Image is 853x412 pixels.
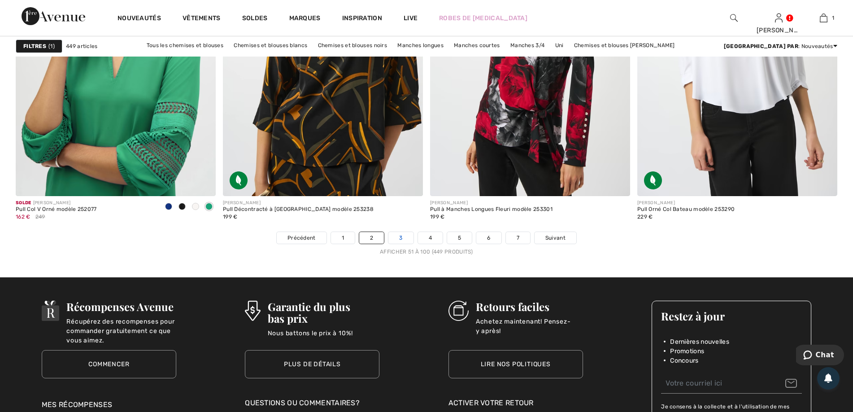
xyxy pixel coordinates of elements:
[637,200,735,206] div: [PERSON_NAME]
[661,373,802,394] input: Votre courriel ici
[66,301,176,312] h3: Récompenses Avenue
[476,301,583,312] h3: Retours faciles
[476,317,583,335] p: Achetez maintenant! Pensez-y après!
[430,214,445,220] span: 199 €
[23,42,46,50] strong: Filtres
[832,14,834,22] span: 1
[404,13,418,23] a: Live
[268,301,380,324] h3: Garantie du plus bas prix
[142,39,228,51] a: Tous les chemises et blouses
[393,39,448,51] a: Manches longues
[223,206,374,213] div: Pull Décontracté à [GEOGRAPHIC_DATA] modèle 253238
[230,171,248,189] img: Tissu écologique
[757,26,801,35] div: [PERSON_NAME]
[670,346,704,356] span: Promotions
[331,232,355,244] a: 1
[277,232,326,244] a: Précédent
[16,200,97,206] div: [PERSON_NAME]
[775,13,783,23] img: Mes infos
[16,206,97,213] div: Pull Col V Orné modèle 252077
[183,14,221,24] a: Vêtements
[223,200,374,206] div: [PERSON_NAME]
[42,350,176,378] a: Commencer
[35,213,45,221] span: 249
[223,214,238,220] span: 199 €
[42,400,113,409] a: Mes récompenses
[242,14,268,24] a: Soldes
[342,14,382,24] span: Inspiration
[202,200,216,215] div: Garden green
[162,200,175,215] div: Royal Sapphire 163
[16,214,30,220] span: 162 €
[670,356,698,365] span: Concours
[439,13,527,23] a: Robes de [MEDICAL_DATA]
[359,232,384,244] a: 2
[245,301,260,321] img: Garantie du plus bas prix
[661,310,802,322] h3: Restez à jour
[16,248,837,256] div: Afficher 51 à 100 (449 produits)
[506,232,530,244] a: 7
[16,200,31,206] span: Solde
[48,42,55,50] span: 1
[16,232,837,256] nav: Page navigation
[506,39,549,51] a: Manches 3/4
[175,200,189,215] div: Black
[801,13,845,23] a: 1
[287,234,316,242] span: Précédent
[229,39,312,51] a: Chemises et blouses blancs
[313,39,392,51] a: Chemises et blouses noirs
[637,206,735,213] div: Pull Orné Col Bateau modèle 253290
[535,232,576,244] a: Suivant
[775,13,783,22] a: Se connecter
[545,234,566,242] span: Suivant
[551,39,568,51] a: Uni
[289,14,321,24] a: Marques
[670,337,729,346] span: Dernières nouvelles
[448,398,583,408] a: Activer votre retour
[356,51,466,63] a: Chemises et blouses [PERSON_NAME]
[637,214,653,220] span: 229 €
[66,317,176,335] p: Récupérez des recompenses pour commander gratuitement ce que vous aimez.
[66,42,98,50] span: 449 articles
[796,345,844,367] iframe: Ouvre un widget dans lequel vous pouvez chatter avec l’un de nos agents
[448,301,469,321] img: Retours faciles
[730,13,738,23] img: recherche
[388,232,413,244] a: 3
[476,232,501,244] a: 6
[448,350,583,378] a: Lire nos politiques
[644,171,662,189] img: Tissu écologique
[447,232,472,244] a: 5
[724,42,837,50] div: : Nouveautés
[42,301,60,321] img: Récompenses Avenue
[268,329,380,346] p: Nous battons le prix à 10%!
[418,232,443,244] a: 4
[22,7,85,25] img: 1ère Avenue
[118,14,161,24] a: Nouveautés
[430,200,553,206] div: [PERSON_NAME]
[570,39,679,51] a: Chemises et blouses [PERSON_NAME]
[189,200,202,215] div: Off White
[245,350,379,378] a: Plus de détails
[724,43,798,49] strong: [GEOGRAPHIC_DATA] par
[430,206,553,213] div: Pull à Manches Longues Fleuri modèle 253301
[449,39,505,51] a: Manches courtes
[820,13,827,23] img: Mon panier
